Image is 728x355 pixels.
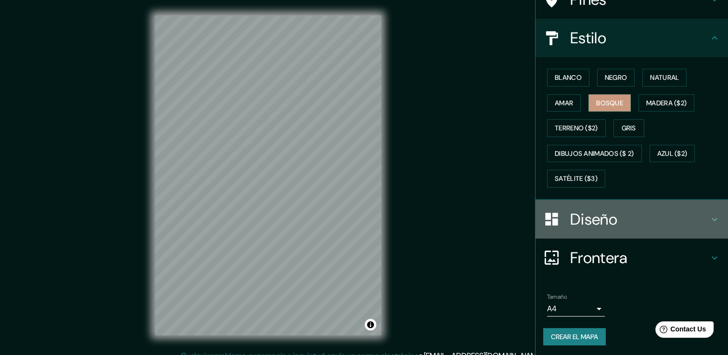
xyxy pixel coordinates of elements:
div: Diseño [536,200,728,239]
h4: Diseño [570,210,709,229]
font: Satélite ($3) [555,173,598,185]
font: Azul ($2) [657,148,688,160]
font: Terreno ($2) [555,122,598,134]
div: Estilo [536,19,728,57]
button: Negro [597,69,635,87]
font: Madera ($2) [646,97,687,109]
canvas: Mapa [155,15,381,335]
button: Terreno ($2) [547,119,606,137]
button: Gris [613,119,644,137]
button: Natural [642,69,687,87]
font: Bosque [596,97,623,109]
font: Amar [555,97,573,109]
h4: Estilo [570,28,709,48]
div: A4 [547,301,605,317]
font: Negro [605,72,627,84]
button: Azul ($2) [650,145,695,163]
iframe: Help widget launcher [642,317,717,344]
button: Satélite ($3) [547,170,605,188]
div: Frontera [536,239,728,277]
h4: Frontera [570,248,709,267]
button: Madera ($2) [639,94,694,112]
button: Alternar atribución [365,319,376,330]
font: Crear el mapa [551,331,598,343]
button: Amar [547,94,581,112]
font: Dibujos animados ($ 2) [555,148,634,160]
font: Gris [622,122,636,134]
font: Natural [650,72,679,84]
font: Blanco [555,72,582,84]
button: Crear el mapa [543,328,606,346]
button: Dibujos animados ($ 2) [547,145,642,163]
button: Blanco [547,69,589,87]
button: Bosque [588,94,631,112]
label: Tamaño [547,292,567,301]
